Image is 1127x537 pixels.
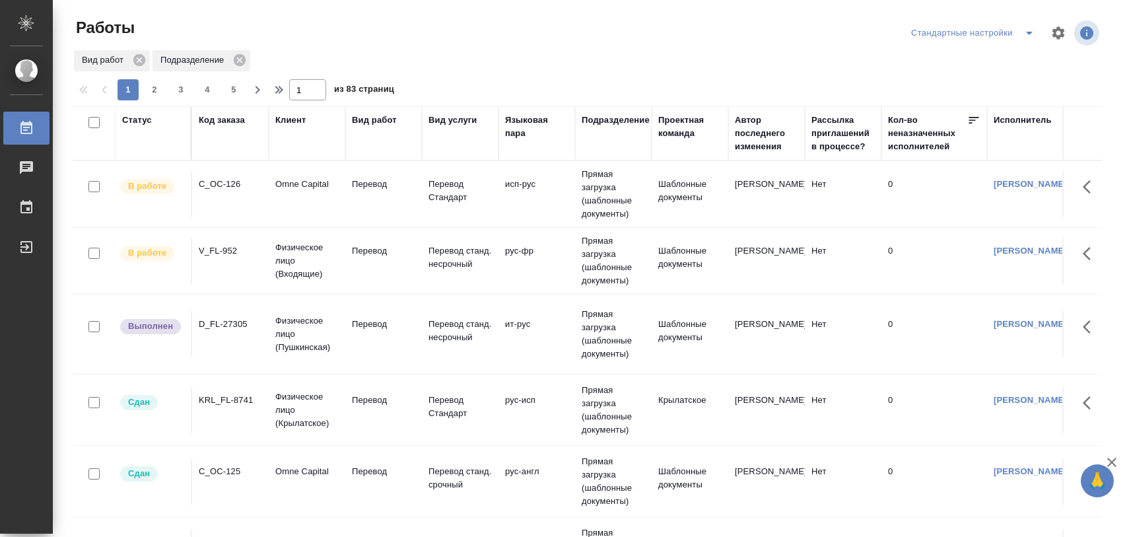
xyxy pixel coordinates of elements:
td: 0 [881,171,987,217]
p: Перевод Стандарт [428,394,492,420]
div: Подразделение [582,114,650,127]
p: Перевод [352,318,415,331]
button: Здесь прячутся важные кнопки [1075,458,1107,490]
td: Нет [805,171,881,217]
td: Шаблонные документы [652,238,728,284]
p: Сдан [128,396,150,409]
a: [PERSON_NAME] [994,246,1067,256]
button: 🙏 [1081,464,1114,497]
div: Проектная команда [658,114,722,140]
a: [PERSON_NAME] [994,466,1067,476]
div: split button [908,22,1042,44]
span: из 83 страниц [334,81,394,100]
td: [PERSON_NAME] [728,458,805,505]
td: Нет [805,311,881,357]
span: 4 [197,83,218,96]
td: Нет [805,458,881,505]
p: Сдан [128,467,150,480]
button: 5 [223,79,244,100]
div: Вид работ [74,50,150,71]
button: Здесь прячутся важные кнопки [1075,387,1107,419]
td: рус-фр [498,238,575,284]
span: 3 [170,83,191,96]
td: Прямая загрузка (шаблонные документы) [575,448,652,515]
td: [PERSON_NAME] [728,238,805,284]
button: 2 [144,79,165,100]
div: Статус [122,114,152,127]
p: Физическое лицо (Пушкинская) [275,314,339,354]
div: V_FL-952 [199,244,262,258]
button: Здесь прячутся важные кнопки [1075,171,1107,203]
span: Посмотреть информацию [1074,20,1102,46]
p: В работе [128,246,166,260]
span: Настроить таблицу [1042,17,1074,49]
div: Исполнитель [994,114,1052,127]
span: 2 [144,83,165,96]
td: Прямая загрузка (шаблонные документы) [575,228,652,294]
p: Выполнен [128,320,173,333]
div: D_FL-27305 [199,318,262,331]
td: Шаблонные документы [652,458,728,505]
p: Перевод [352,178,415,191]
p: Перевод [352,465,415,478]
a: [PERSON_NAME] [994,395,1067,405]
div: Вид работ [352,114,397,127]
div: Вид услуги [428,114,477,127]
td: 0 [881,238,987,284]
div: Рассылка приглашений в процессе? [811,114,875,153]
div: Автор последнего изменения [735,114,798,153]
button: 3 [170,79,191,100]
td: 0 [881,458,987,505]
a: [PERSON_NAME] [994,319,1067,329]
p: Omne Capital [275,465,339,478]
div: Кол-во неназначенных исполнителей [888,114,967,153]
div: Подразделение [153,50,250,71]
td: 0 [881,387,987,433]
td: Шаблонные документы [652,311,728,357]
p: Перевод [352,394,415,407]
p: Физическое лицо (Входящие) [275,241,339,281]
div: C_OC-125 [199,465,262,478]
p: Перевод [352,244,415,258]
p: Перевод станд. срочный [428,465,492,491]
button: Здесь прячутся важные кнопки [1075,311,1107,343]
td: Нет [805,238,881,284]
td: Прямая загрузка (шаблонные документы) [575,301,652,367]
div: Менеджер проверил работу исполнителя, передает ее на следующий этап [119,465,184,483]
div: Исполнитель выполняет работу [119,178,184,196]
td: Шаблонные документы [652,171,728,217]
td: ит-рус [498,311,575,357]
td: Прямая загрузка (шаблонные документы) [575,377,652,443]
p: Omne Capital [275,178,339,191]
td: 0 [881,311,987,357]
div: Код заказа [199,114,245,127]
a: [PERSON_NAME] [994,179,1067,189]
p: Вид работ [82,54,128,67]
td: [PERSON_NAME] [728,171,805,217]
td: Крылатское [652,387,728,433]
div: Клиент [275,114,306,127]
td: исп-рус [498,171,575,217]
span: 5 [223,83,244,96]
td: Нет [805,387,881,433]
td: [PERSON_NAME] [728,311,805,357]
td: [PERSON_NAME] [728,387,805,433]
span: 🙏 [1086,467,1109,495]
td: рус-исп [498,387,575,433]
p: Подразделение [160,54,228,67]
button: Здесь прячутся важные кнопки [1075,238,1107,269]
div: KRL_FL-8741 [199,394,262,407]
td: Прямая загрузка (шаблонные документы) [575,161,652,227]
p: Перевод станд. несрочный [428,244,492,271]
div: Языковая пара [505,114,568,140]
div: Исполнитель завершил работу [119,318,184,336]
div: C_OC-126 [199,178,262,191]
div: Исполнитель выполняет работу [119,244,184,262]
p: Физическое лицо (Крылатское) [275,390,339,430]
p: Перевод Стандарт [428,178,492,204]
span: Работы [73,17,135,38]
div: Менеджер проверил работу исполнителя, передает ее на следующий этап [119,394,184,412]
p: В работе [128,180,166,193]
button: 4 [197,79,218,100]
p: Перевод станд. несрочный [428,318,492,344]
